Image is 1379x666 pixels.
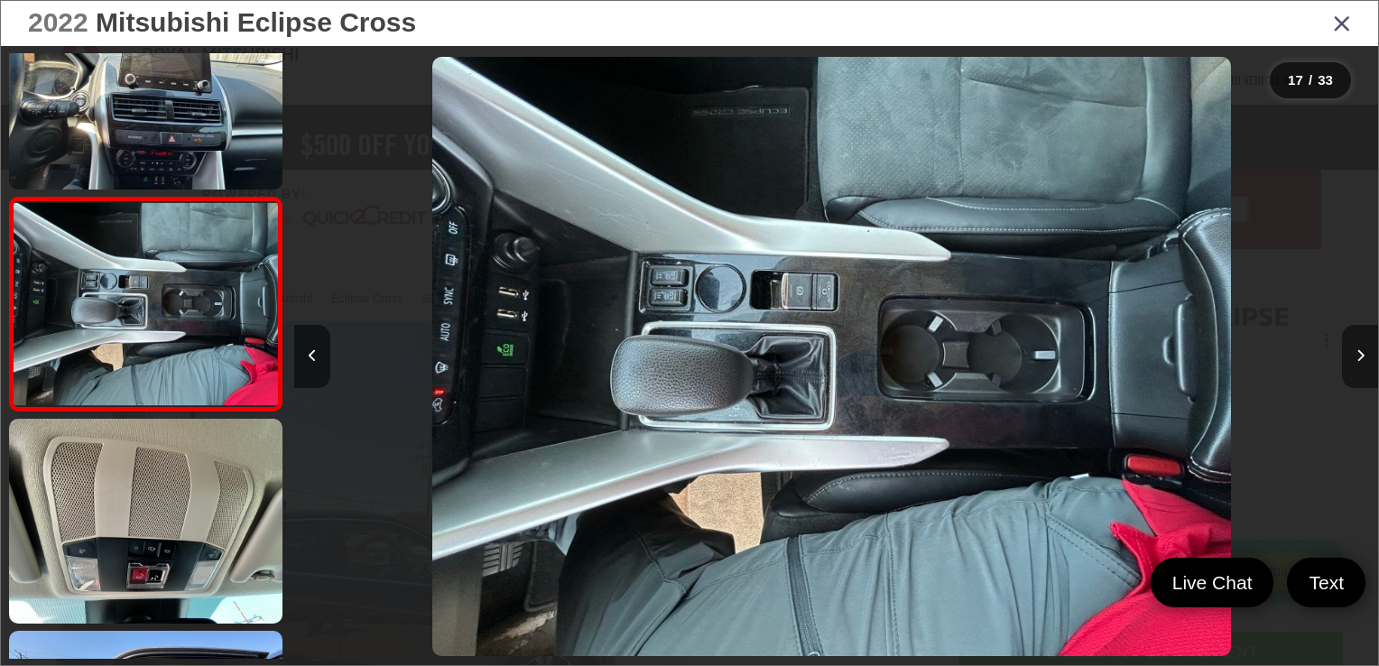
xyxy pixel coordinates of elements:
[28,7,88,37] span: 2022
[1333,11,1351,34] i: Close gallery
[432,57,1232,656] img: 2022 Mitsubishi Eclipse Cross SE
[1307,74,1314,87] span: /
[1318,72,1333,88] span: 33
[1287,558,1365,607] a: Text
[1300,570,1353,595] span: Text
[11,203,281,405] img: 2022 Mitsubishi Eclipse Cross SE
[1163,570,1262,595] span: Live Chat
[6,416,285,625] img: 2022 Mitsubishi Eclipse Cross SE
[96,7,416,37] span: Mitsubishi Eclipse Cross
[1342,325,1378,388] button: Next image
[1151,558,1274,607] a: Live Chat
[1288,72,1303,88] span: 17
[294,325,330,388] button: Previous image
[290,57,1374,656] div: 2022 Mitsubishi Eclipse Cross SE 16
